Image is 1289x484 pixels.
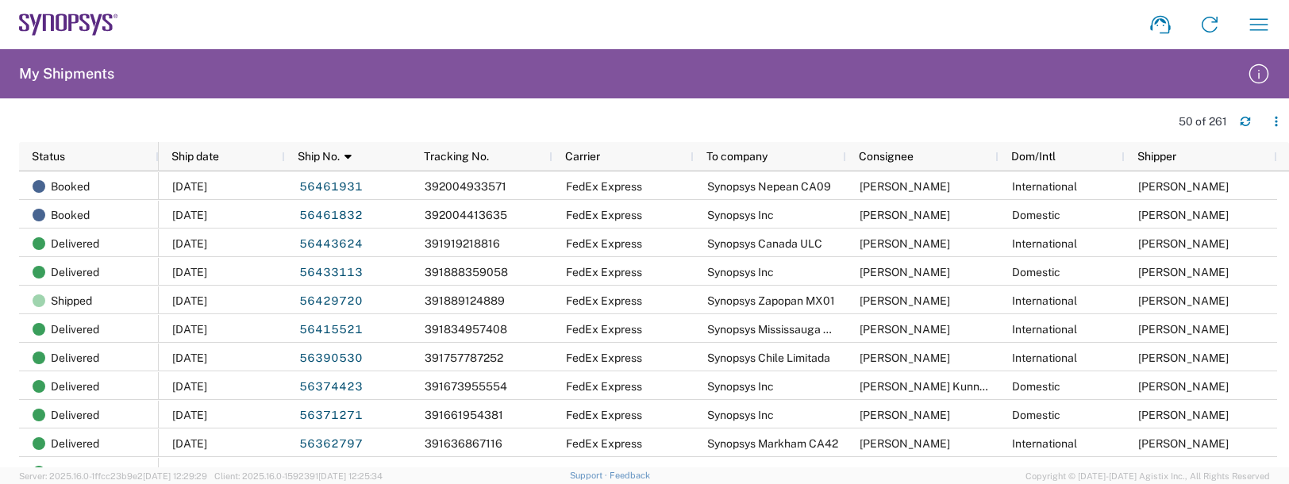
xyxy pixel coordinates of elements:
[172,380,207,393] span: 08/01/2025
[860,351,950,364] span: Ignacio Sandoval
[566,351,642,364] span: FedEx Express
[566,323,642,336] span: FedEx Express
[172,180,207,193] span: 08/11/2025
[1012,466,1077,478] span: International
[1012,409,1060,421] span: Domestic
[566,180,642,193] span: FedEx Express
[51,344,99,372] span: Delivered
[707,409,774,421] span: Synopsys Inc
[566,266,642,278] span: FedEx Express
[707,294,835,307] span: Synopsys Zapopan MX01
[566,409,642,421] span: FedEx Express
[51,372,99,401] span: Delivered
[1179,114,1227,129] div: 50 of 261
[298,289,364,314] a: 56429720
[425,323,507,336] span: 391834957408
[425,466,506,478] span: 391633339775
[566,466,642,478] span: FedEx Express
[19,471,207,481] span: Server: 2025.16.0-1ffcc23b9e2
[51,315,99,344] span: Delivered
[1138,437,1229,450] span: Jessi Smith
[298,375,364,400] a: 56374423
[707,380,774,393] span: Synopsys Inc
[425,351,503,364] span: 391757787252
[51,201,90,229] span: Booked
[860,323,950,336] span: Wenbo Wang
[566,209,642,221] span: FedEx Express
[1138,466,1229,478] span: Jessi Smith
[860,409,950,421] span: Longfei Li
[566,437,642,450] span: FedEx Express
[1137,150,1176,163] span: Shipper
[51,229,99,258] span: Delivered
[172,209,207,221] span: 08/11/2025
[1012,380,1060,393] span: Domestic
[707,180,831,193] span: Synopsys Nepean CA09
[51,258,99,286] span: Delivered
[425,437,502,450] span: 391636867116
[1025,469,1270,483] span: Copyright © [DATE]-[DATE] Agistix Inc., All Rights Reserved
[1012,323,1077,336] span: International
[172,294,207,307] span: 08/08/2025
[1138,409,1229,421] span: Jessi Smith
[566,237,642,250] span: FedEx Express
[1138,380,1229,393] span: Jessi Smith
[1012,180,1077,193] span: International
[425,294,505,307] span: 391889124889
[859,150,914,163] span: Consignee
[298,432,364,457] a: 56362797
[318,471,383,481] span: [DATE] 12:25:34
[707,323,853,336] span: Synopsys Mississauga CA06
[51,172,90,201] span: Booked
[1138,266,1229,278] span: Jessi Smith
[860,466,950,478] span: Danny Song
[610,471,650,480] a: Feedback
[424,150,489,163] span: Tracking No.
[298,232,364,257] a: 56443624
[1012,351,1077,364] span: International
[172,351,207,364] span: 08/05/2025
[171,150,219,163] span: Ship date
[707,266,774,278] span: Synopsys Inc
[707,351,830,364] span: Synopsys Chile Limitada
[707,209,774,221] span: Synopsys Inc
[425,380,507,393] span: 391673955554
[565,150,600,163] span: Carrier
[425,180,506,193] span: 392004933571
[172,437,207,450] span: 07/31/2025
[706,150,768,163] span: To company
[707,437,838,450] span: Synopsys Markham CA42
[214,471,383,481] span: Client: 2025.16.0-1592391
[860,380,1014,393] span: Rejith Rayaroth Kunnummal
[1138,180,1229,193] span: Jessi Smith
[425,209,507,221] span: 392004413635
[1012,294,1077,307] span: International
[425,237,500,250] span: 391919218816
[570,471,610,480] a: Support
[172,409,207,421] span: 08/01/2025
[51,429,99,458] span: Delivered
[298,317,364,343] a: 56415521
[860,437,950,450] span: Joanne Tan
[19,64,114,83] h2: My Shipments
[425,409,503,421] span: 391661954381
[172,266,207,278] span: 08/07/2025
[860,266,950,278] span: Garth Spencer
[143,471,207,481] span: [DATE] 12:29:29
[1012,437,1077,450] span: International
[172,466,207,478] span: 07/31/2025
[707,466,831,478] span: Synopsys Nepean CA09
[566,380,642,393] span: FedEx Express
[425,266,508,278] span: 391888359058
[860,294,950,307] span: Arlette Uribe
[1138,323,1229,336] span: Jessi Smith
[298,346,364,371] a: 56390530
[172,323,207,336] span: 08/06/2025
[298,175,364,200] a: 56461931
[51,401,99,429] span: Delivered
[51,286,92,315] span: Shipped
[298,150,340,163] span: Ship No.
[32,150,65,163] span: Status
[1138,209,1229,221] span: Jessi Smith
[1012,209,1060,221] span: Domestic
